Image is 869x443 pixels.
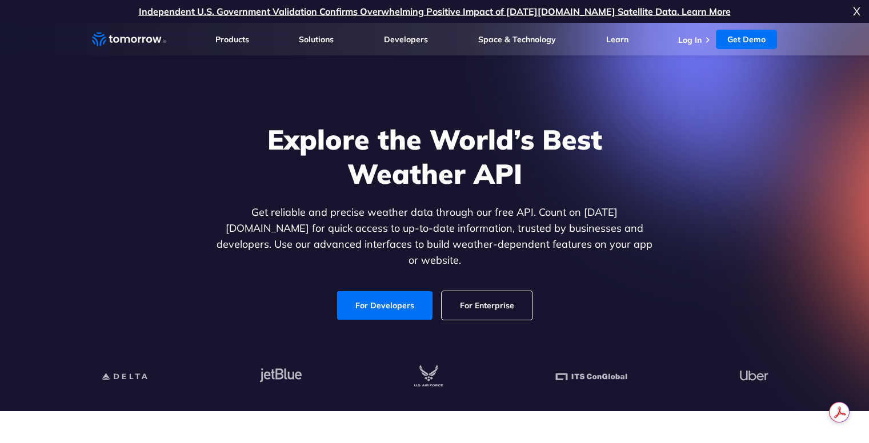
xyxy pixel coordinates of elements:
a: Get Demo [716,30,777,49]
a: Learn [606,34,628,45]
a: For Enterprise [442,291,532,320]
a: Space & Technology [478,34,556,45]
a: For Developers [337,291,433,320]
a: Products [215,34,249,45]
a: Solutions [299,34,334,45]
a: Developers [384,34,428,45]
h1: Explore the World’s Best Weather API [214,122,655,191]
p: Get reliable and precise weather data through our free API. Count on [DATE][DOMAIN_NAME] for quic... [214,204,655,268]
a: Independent U.S. Government Validation Confirms Overwhelming Positive Impact of [DATE][DOMAIN_NAM... [139,6,731,17]
a: Log In [678,35,702,45]
a: Home link [92,31,166,48]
